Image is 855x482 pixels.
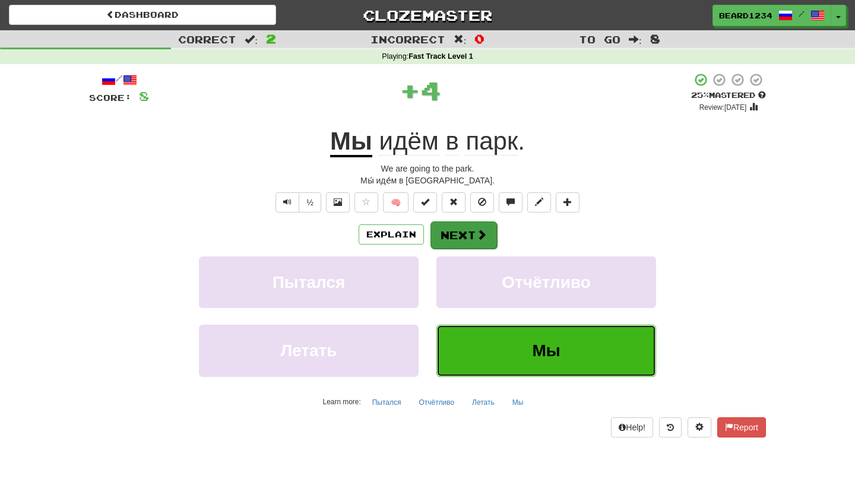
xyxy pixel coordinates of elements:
span: : [245,34,258,45]
span: To go [579,33,620,45]
button: 🧠 [383,192,408,213]
div: / [89,72,149,87]
button: Пытался [199,256,419,308]
span: 8 [139,88,149,103]
span: идём [379,127,439,156]
u: Мы [330,127,372,157]
a: Clozemaster [294,5,561,26]
div: We are going to the park. [89,163,766,175]
span: : [629,34,642,45]
span: парк [465,127,518,156]
div: Mastered [691,90,766,101]
a: Beard1234 / [712,5,831,26]
span: Incorrect [370,33,445,45]
button: Мы [506,394,530,411]
button: Discuss sentence (alt+u) [499,192,522,213]
button: Explain [359,224,424,245]
span: Beard1234 [719,10,772,21]
div: Мы́ иде́м в [GEOGRAPHIC_DATA]. [89,175,766,186]
button: Next [430,221,497,249]
span: 0 [474,31,484,46]
button: Report [717,417,766,437]
span: Летать [280,341,337,360]
button: Мы [436,325,656,376]
button: Round history (alt+y) [659,417,682,437]
small: Learn more: [323,398,361,406]
span: + [400,72,420,108]
button: ½ [299,192,321,213]
span: в [445,127,458,156]
button: Add to collection (alt+a) [556,192,579,213]
span: Мы [532,341,560,360]
span: Correct [178,33,236,45]
span: Пытался [273,273,346,291]
button: Edit sentence (alt+d) [527,192,551,213]
span: 25 % [691,90,709,100]
button: Пытался [366,394,408,411]
span: 2 [266,31,276,46]
button: Favorite sentence (alt+f) [354,192,378,213]
span: Отчётливо [502,273,591,291]
a: Dashboard [9,5,276,25]
button: Show image (alt+x) [326,192,350,213]
strong: Fast Track Level 1 [408,52,473,61]
span: . [372,127,525,156]
button: Ignore sentence (alt+i) [470,192,494,213]
span: : [454,34,467,45]
span: 4 [420,75,441,105]
button: Set this sentence to 100% Mastered (alt+m) [413,192,437,213]
button: Отчётливо [436,256,656,308]
span: 8 [650,31,660,46]
button: Отчётливо [413,394,461,411]
span: Score: [89,93,132,103]
button: Play sentence audio (ctl+space) [275,192,299,213]
button: Летать [465,394,501,411]
small: Review: [DATE] [699,103,747,112]
button: Летать [199,325,419,376]
button: Reset to 0% Mastered (alt+r) [442,192,465,213]
div: Text-to-speech controls [273,192,321,213]
button: Help! [611,417,653,437]
span: / [799,9,805,18]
